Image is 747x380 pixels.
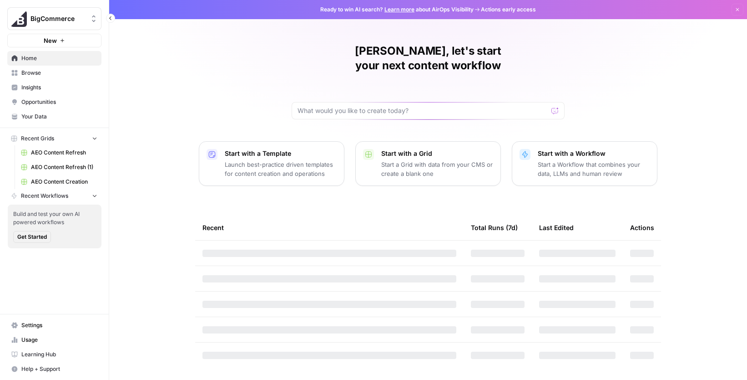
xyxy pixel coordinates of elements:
p: Start with a Template [225,149,337,158]
div: Actions [630,215,654,240]
button: New [7,34,101,47]
span: BigCommerce [30,14,86,23]
div: Total Runs (7d) [471,215,518,240]
p: Start a Workflow that combines your data, LLMs and human review [538,160,650,178]
a: Learn more [384,6,414,13]
button: Help + Support [7,362,101,376]
p: Start with a Grid [381,149,493,158]
div: Last Edited [539,215,574,240]
span: Browse [21,69,97,77]
button: Get Started [13,231,51,243]
span: Recent Grids [21,134,54,143]
a: AEO Content Refresh (1) [17,160,101,175]
a: Your Data [7,109,101,124]
p: Launch best-practice driven templates for content creation and operations [225,160,337,178]
a: Settings [7,318,101,333]
p: Start a Grid with data from your CMS or create a blank one [381,160,493,178]
div: Recent [202,215,456,240]
span: Ready to win AI search? about AirOps Visibility [320,5,474,14]
button: Start with a TemplateLaunch best-practice driven templates for content creation and operations [199,141,344,186]
span: New [44,36,57,45]
span: Usage [21,336,97,344]
a: Learning Hub [7,347,101,362]
span: Recent Workflows [21,192,68,200]
span: Get Started [17,233,47,241]
input: What would you like to create today? [298,106,548,115]
img: BigCommerce Logo [10,10,27,27]
a: Usage [7,333,101,347]
h1: [PERSON_NAME], let's start your next content workflow [292,44,565,73]
span: Help + Support [21,365,97,373]
span: Insights [21,83,97,92]
span: Opportunities [21,98,97,106]
span: Learning Hub [21,350,97,359]
a: Browse [7,66,101,80]
button: Workspace: BigCommerce [7,7,101,30]
span: AEO Content Refresh (1) [31,163,97,171]
span: Home [21,54,97,62]
a: Insights [7,80,101,95]
span: Actions early access [481,5,536,14]
button: Recent Grids [7,132,101,145]
span: Your Data [21,113,97,121]
button: Start with a WorkflowStart a Workflow that combines your data, LLMs and human review [512,141,657,186]
span: Settings [21,321,97,329]
button: Start with a GridStart a Grid with data from your CMS or create a blank one [355,141,501,186]
a: AEO Content Creation [17,175,101,189]
span: AEO Content Refresh [31,149,97,157]
p: Start with a Workflow [538,149,650,158]
span: Build and test your own AI powered workflows [13,210,96,226]
a: Opportunities [7,95,101,109]
a: Home [7,51,101,66]
button: Recent Workflows [7,189,101,203]
span: AEO Content Creation [31,178,97,186]
a: AEO Content Refresh [17,145,101,160]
